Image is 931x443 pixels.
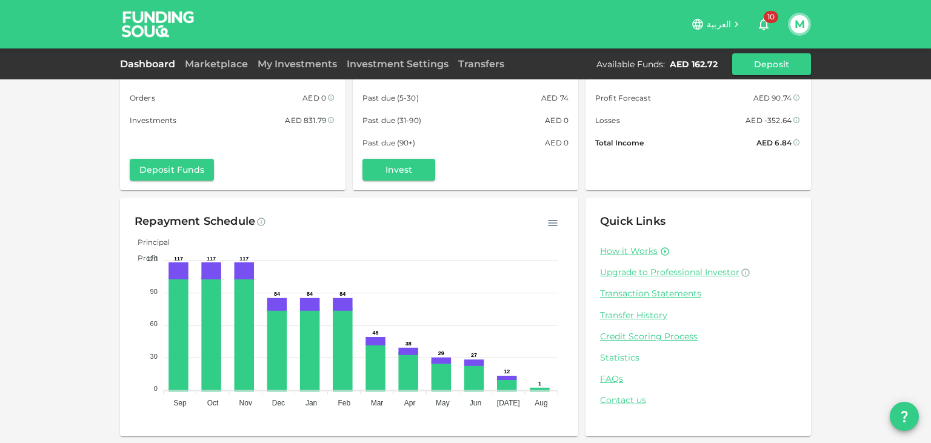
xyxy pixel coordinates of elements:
tspan: [DATE] [497,399,520,407]
span: Losses [595,114,620,127]
tspan: Dec [272,399,285,407]
span: Past due (31-90) [362,114,421,127]
a: How it Works [600,245,658,257]
button: Deposit Funds [130,159,214,181]
a: Marketplace [180,58,253,70]
tspan: Nov [239,399,252,407]
span: Orders [130,92,155,104]
tspan: Jan [305,399,317,407]
span: Upgrade to Professional Investor [600,267,739,278]
button: 10 [752,12,776,36]
tspan: Aug [535,399,547,407]
span: 10 [764,11,778,23]
a: FAQs [600,373,796,385]
div: AED 74 [541,92,569,104]
tspan: Jun [470,399,481,407]
tspan: 0 [154,385,158,392]
tspan: Oct [207,399,219,407]
a: Contact us [600,395,796,406]
tspan: Feb [338,399,350,407]
a: Statistics [600,352,796,364]
button: M [790,15,809,33]
span: Quick Links [600,215,666,228]
a: Dashboard [120,58,180,70]
button: Deposit [732,53,811,75]
tspan: Sep [173,399,187,407]
span: Profit [128,253,158,262]
div: AED 0 [302,92,326,104]
div: AED 0 [545,136,569,149]
div: Repayment Schedule [135,212,255,231]
div: AED 6.84 [756,136,792,149]
tspan: Apr [404,399,416,407]
tspan: 90 [150,288,158,295]
a: Upgrade to Professional Investor [600,267,796,278]
tspan: 30 [150,353,158,360]
div: AED 90.74 [753,92,792,104]
span: Past due (90+) [362,136,416,149]
div: AED -352.64 [746,114,792,127]
span: Profit Forecast [595,92,651,104]
div: AED 0 [545,114,569,127]
div: Available Funds : [596,58,665,70]
tspan: 60 [150,320,158,327]
a: My Investments [253,58,342,70]
span: Past due (5-30) [362,92,419,104]
span: العربية [707,19,731,30]
a: Transfer History [600,310,796,321]
a: Transfers [453,58,509,70]
span: Total Income [595,136,644,149]
tspan: 120 [146,255,157,262]
a: Transaction Statements [600,288,796,299]
div: AED 162.72 [670,58,718,70]
tspan: Mar [371,399,384,407]
button: Invest [362,159,435,181]
button: question [890,402,919,431]
div: AED 831.79 [285,114,326,127]
span: Investments [130,114,176,127]
span: Principal [128,238,170,247]
a: Credit Scoring Process [600,331,796,342]
tspan: May [436,399,450,407]
a: Investment Settings [342,58,453,70]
